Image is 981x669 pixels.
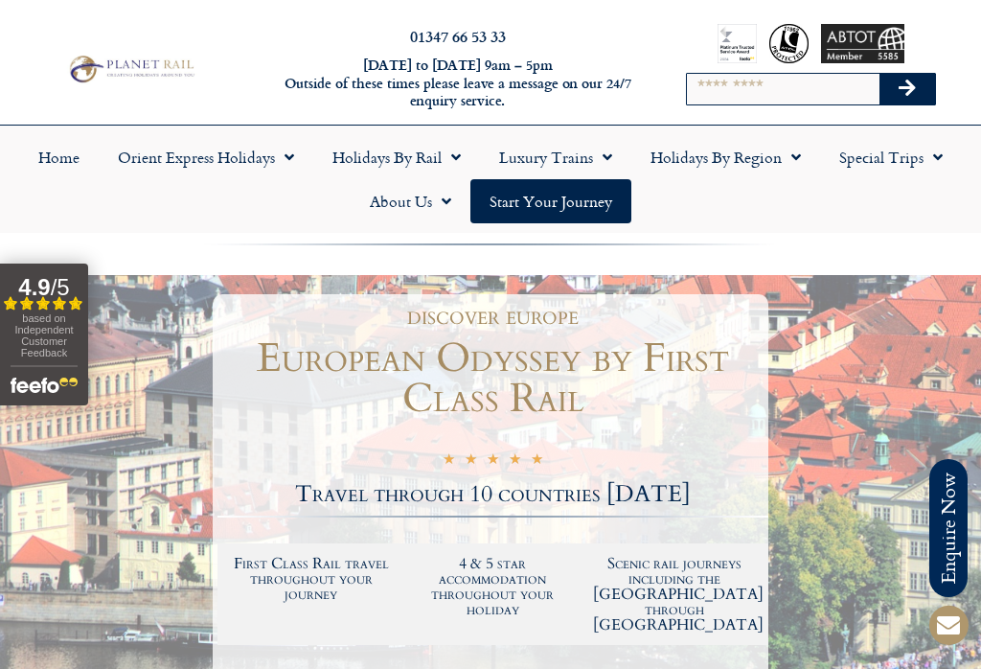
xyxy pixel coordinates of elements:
[217,483,768,506] h2: Travel through 10 countries [DATE]
[443,452,455,471] i: ★
[64,53,197,85] img: Planet Rail Train Holidays Logo
[631,135,820,179] a: Holidays by Region
[531,452,543,471] i: ★
[313,135,480,179] a: Holidays by Rail
[412,556,575,617] h2: 4 & 5 star accommodation throughout your holiday
[480,135,631,179] a: Luxury Trains
[230,556,393,602] h2: First Class Rail travel throughout your journey
[443,450,543,471] div: 5/5
[470,179,631,223] a: Start your Journey
[487,452,499,471] i: ★
[10,135,971,223] nav: Menu
[217,338,768,419] h1: European Odyssey by First Class Rail
[820,135,962,179] a: Special Trips
[227,304,759,329] h1: discover europe
[99,135,313,179] a: Orient Express Holidays
[19,135,99,179] a: Home
[879,74,935,104] button: Search
[351,179,470,223] a: About Us
[509,452,521,471] i: ★
[465,452,477,471] i: ★
[410,25,506,47] a: 01347 66 53 33
[593,556,756,633] h2: Scenic rail journeys including the [GEOGRAPHIC_DATA] through [GEOGRAPHIC_DATA]
[266,57,650,110] h6: [DATE] to [DATE] 9am – 5pm Outside of these times please leave a message on our 24/7 enquiry serv...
